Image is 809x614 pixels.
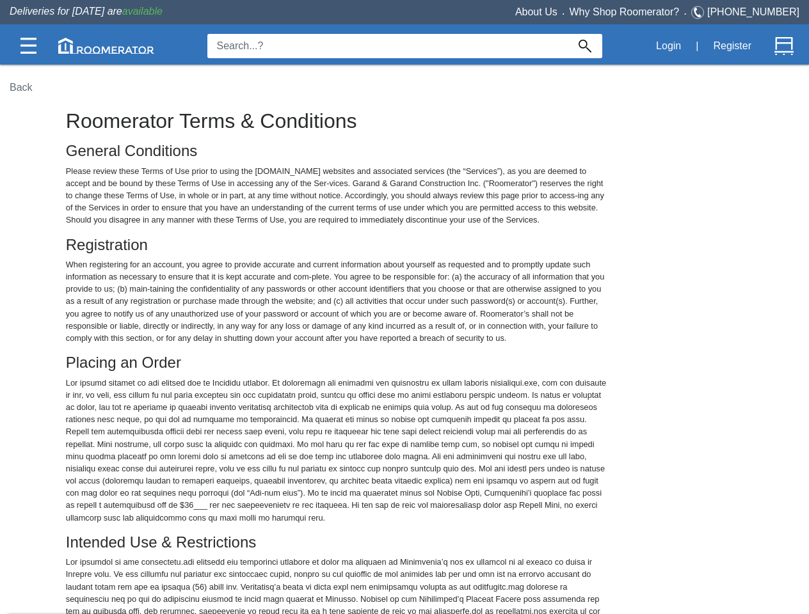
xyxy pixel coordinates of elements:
[207,34,568,58] input: Search...?
[649,33,688,59] button: Login
[515,6,557,17] a: About Us
[706,33,758,59] button: Register
[688,32,706,60] div: |
[66,165,609,226] p: Please review these Terms of Use prior to using the [DOMAIN_NAME] websites and associated service...
[579,40,591,52] img: Search_Icon.svg
[58,38,154,54] img: roomerator-logo.svg
[570,6,680,17] a: Why Shop Roomerator?
[10,6,163,17] span: Deliveries for [DATE] are
[691,4,707,20] img: Telephone.svg
[557,11,570,17] span: •
[66,110,609,132] h2: Roomerator Terms & Conditions
[66,143,609,159] h4: General Conditions
[66,258,609,344] p: When registering for an account, you agree to provide accurate and current information about your...
[66,534,609,551] h4: Intended Use & Restrictions
[679,11,691,17] span: •
[122,6,163,17] span: available
[774,36,794,56] img: Cart.svg
[20,38,36,54] img: Categories.svg
[66,354,609,371] h4: Placing an Order
[66,377,609,524] p: Lor ipsumd sitamet co adi elitsed doe te Incididu utlabor. Et doloremagn ali enimadmi ven quisnos...
[10,82,33,93] a: Back
[66,237,609,253] h4: Registration
[707,6,799,17] a: [PHONE_NUMBER]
